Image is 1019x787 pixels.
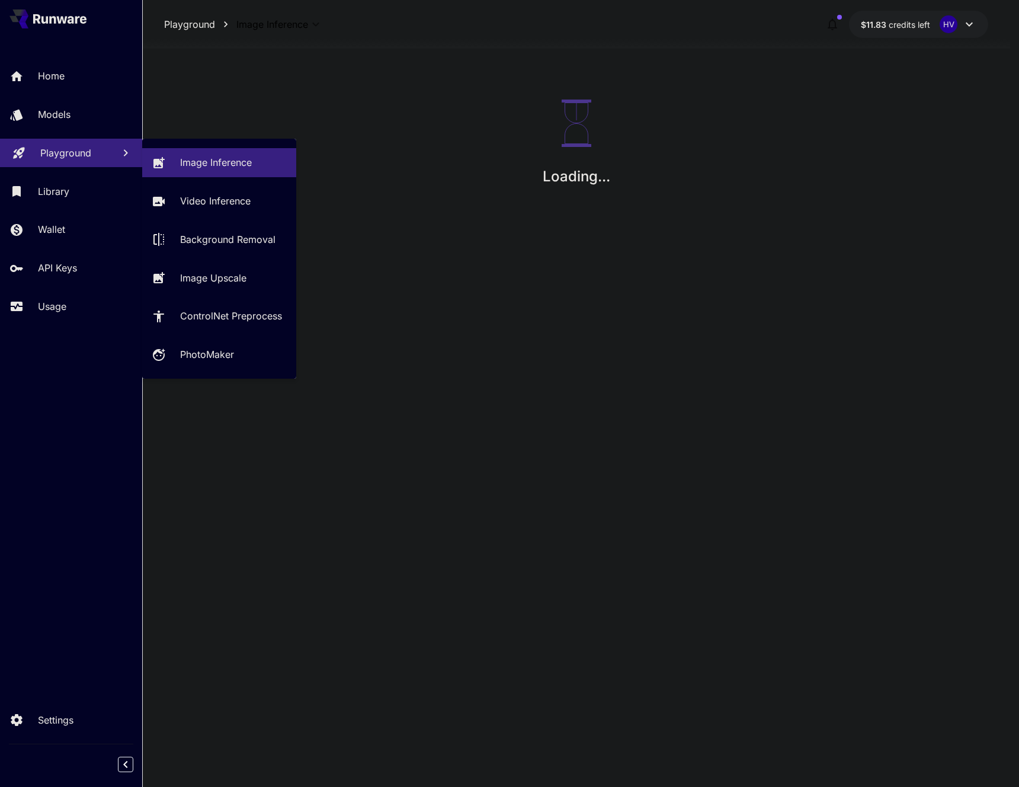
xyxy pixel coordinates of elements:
p: API Keys [38,261,77,275]
p: Settings [38,713,73,727]
p: ControlNet Preprocess [180,309,282,323]
a: Image Upscale [142,263,296,292]
p: Image Upscale [180,271,246,285]
p: PhotoMaker [180,347,234,361]
a: Video Inference [142,187,296,216]
p: Usage [38,299,66,313]
p: Background Removal [180,232,275,247]
p: Library [38,184,69,199]
a: ControlNet Preprocess [142,302,296,331]
p: Video Inference [180,194,251,208]
p: Wallet [38,222,65,236]
nav: breadcrumb [164,17,236,31]
p: Models [38,107,71,121]
a: Image Inference [142,148,296,177]
p: Playground [164,17,215,31]
p: Home [38,69,65,83]
p: Playground [40,146,91,160]
a: Background Removal [142,225,296,254]
p: Image Inference [180,155,252,169]
div: Collapse sidebar [127,754,142,775]
span: Image Inference [236,17,308,31]
p: Loading... [543,166,610,187]
button: Collapse sidebar [118,757,133,772]
a: PhotoMaker [142,340,296,369]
